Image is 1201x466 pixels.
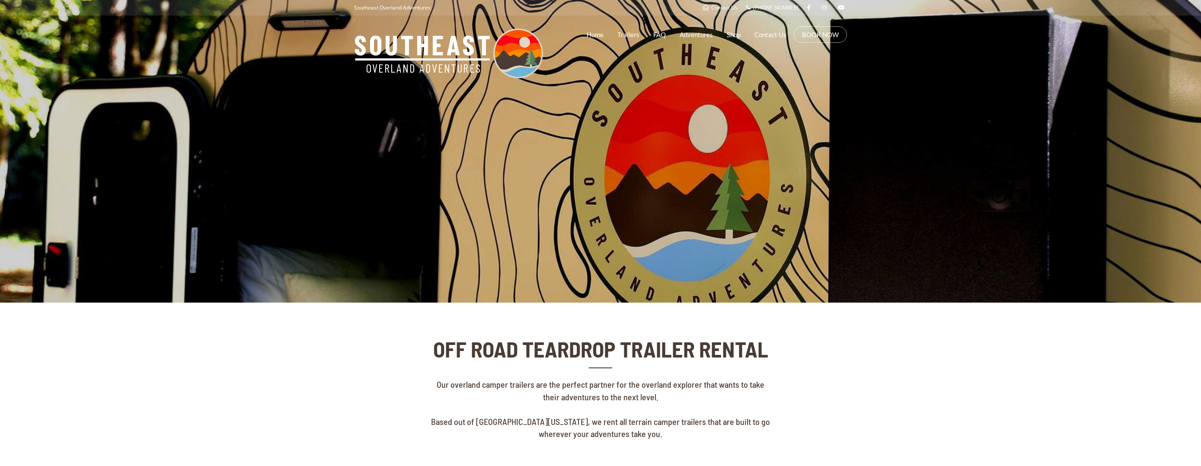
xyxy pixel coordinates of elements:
a: Contact Us [703,4,738,11]
h2: OFF ROAD TEARDROP TRAILER RENTAL [431,337,770,361]
span: [PHONE_NUMBER] [753,4,799,11]
p: Our overland camper trailers are the perfect partner for the overland explorer that wants to take... [431,378,770,440]
span: Contact Us [711,4,738,11]
a: FAQ [653,24,666,45]
a: Shop [727,24,741,45]
p: Southeast Overland Adventures [354,2,431,13]
a: BOOK NOW [802,30,839,39]
img: Southeast Overland Adventures [354,29,543,78]
a: Home [587,24,604,45]
a: Contact Us [754,24,786,45]
a: Trailers [617,24,639,45]
a: [PHONE_NUMBER] [746,4,799,11]
a: Adventures [680,24,713,45]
